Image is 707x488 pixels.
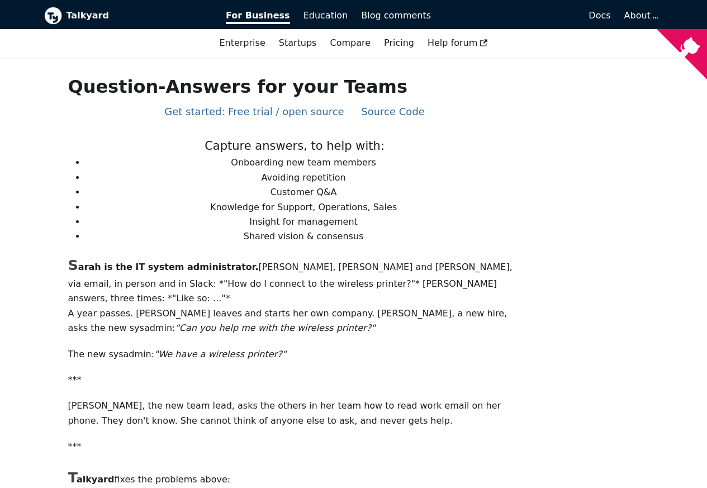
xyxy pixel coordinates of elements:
[68,474,114,485] b: alkyard
[86,185,521,200] li: Customer Q&A
[86,215,521,229] li: Insight for management
[589,10,610,21] span: Docs
[297,6,355,25] a: Education
[68,257,78,273] span: S
[421,34,495,53] a: Help forum
[438,6,618,25] a: Docs
[68,262,258,272] b: arah is the IT system administrator.
[68,399,521,428] p: [PERSON_NAME], the new team lead, asks the others in her team how to read work email on her phone...
[68,306,521,336] p: A year passes. [PERSON_NAME] leaves and starts her own company. [PERSON_NAME], a new hire, asks t...
[272,34,324,53] a: Startups
[154,349,286,359] em: "We have a wireless printer?"
[330,37,371,48] a: Compare
[86,229,521,244] li: Shared vision & consensus
[624,10,657,21] a: About
[354,6,438,25] a: Blog comments
[68,75,521,98] h1: Question-Answers for your Teams
[86,200,521,215] li: Knowledge for Support, Operations, Sales
[175,323,375,333] em: "Can you help me with the wireless printer?"
[86,155,521,170] li: Onboarding new team members
[226,10,290,24] span: For Business
[68,469,76,486] span: T
[377,34,421,53] a: Pricing
[68,347,521,362] p: The new sysadmin:
[44,7,211,25] a: Talkyard logoTalkyard
[361,10,431,21] span: Blog comments
[86,170,521,185] li: Avoiding repetition
[68,136,521,156] p: Capture answers, to help with:
[361,106,425,117] a: Source Code
[212,34,272,53] a: Enterprise
[164,106,344,117] a: Get started: Free trial / open source
[303,10,348,21] span: Education
[67,8,211,23] b: Talkyard
[219,6,297,25] a: For Business
[428,37,488,48] span: Help forum
[44,7,62,25] img: Talkyard logo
